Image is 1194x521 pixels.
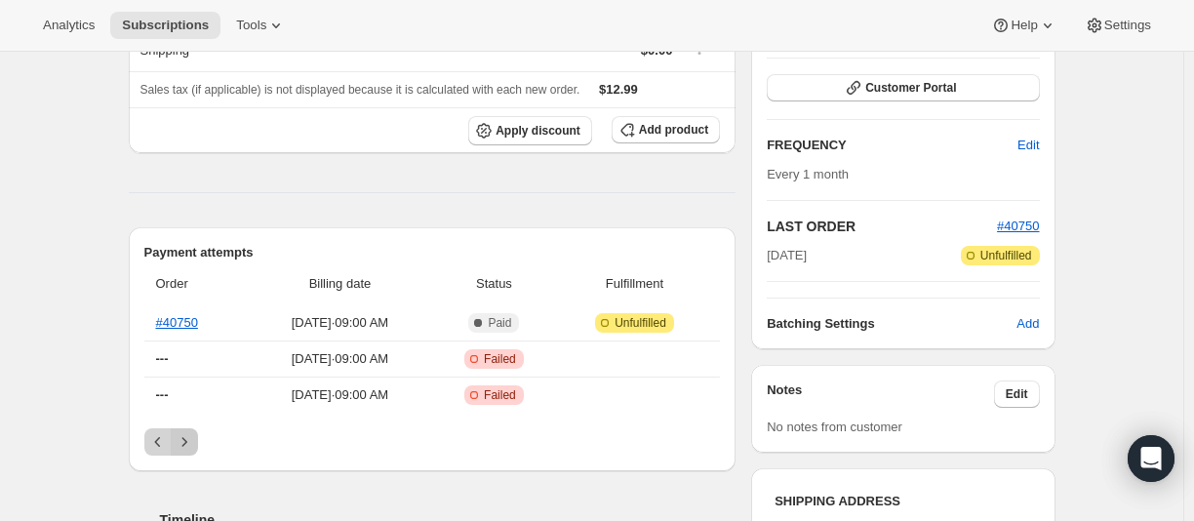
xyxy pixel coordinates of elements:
[236,18,266,33] span: Tools
[156,387,169,402] span: ---
[140,83,580,97] span: Sales tax (if applicable) is not displayed because it is calculated with each new order.
[496,123,580,139] span: Apply discount
[156,351,169,366] span: ---
[1073,12,1163,39] button: Settings
[767,74,1039,101] button: Customer Portal
[253,274,427,294] span: Billing date
[156,315,198,330] a: #40750
[144,428,721,456] nav: Pagination
[599,82,638,97] span: $12.99
[767,420,902,434] span: No notes from customer
[994,381,1040,408] button: Edit
[980,248,1032,263] span: Unfulfilled
[865,80,956,96] span: Customer Portal
[439,274,549,294] span: Status
[775,492,1031,511] h3: SHIPPING ADDRESS
[484,351,516,367] span: Failed
[1005,308,1051,340] button: Add
[1006,130,1051,161] button: Edit
[110,12,220,39] button: Subscriptions
[144,262,247,305] th: Order
[767,217,997,236] h2: LAST ORDER
[1017,136,1039,155] span: Edit
[1128,435,1174,482] div: Open Intercom Messenger
[767,167,849,181] span: Every 1 month
[639,122,708,138] span: Add product
[997,217,1039,236] button: #40750
[979,12,1068,39] button: Help
[1006,386,1028,402] span: Edit
[1104,18,1151,33] span: Settings
[615,315,666,331] span: Unfulfilled
[122,18,209,33] span: Subscriptions
[997,219,1039,233] a: #40750
[43,18,95,33] span: Analytics
[561,274,708,294] span: Fulfillment
[767,246,807,265] span: [DATE]
[144,243,721,262] h2: Payment attempts
[171,428,198,456] button: Next
[253,349,427,369] span: [DATE] · 09:00 AM
[488,315,511,331] span: Paid
[1016,314,1039,334] span: Add
[641,43,673,58] span: $0.00
[253,385,427,405] span: [DATE] · 09:00 AM
[468,116,592,145] button: Apply discount
[767,314,1016,334] h6: Batching Settings
[224,12,298,39] button: Tools
[767,381,994,408] h3: Notes
[767,136,1017,155] h2: FREQUENCY
[484,387,516,403] span: Failed
[31,12,106,39] button: Analytics
[1011,18,1037,33] span: Help
[612,116,720,143] button: Add product
[253,313,427,333] span: [DATE] · 09:00 AM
